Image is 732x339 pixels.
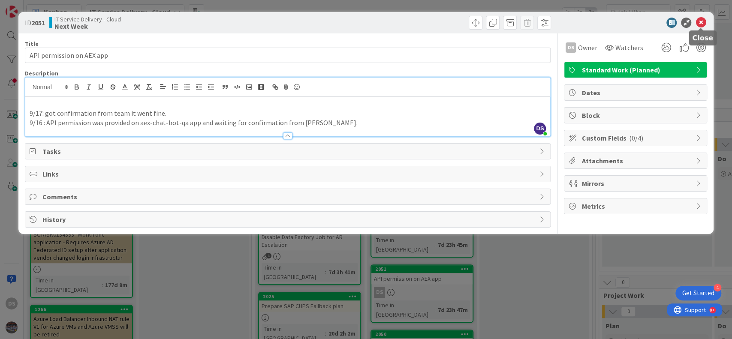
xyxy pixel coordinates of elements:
[25,18,45,28] span: ID
[581,65,691,75] span: Standard Work (Planned)
[581,87,691,98] span: Dates
[566,42,576,53] div: DS
[615,42,643,53] span: Watchers
[714,284,721,291] div: 4
[581,133,691,143] span: Custom Fields
[581,178,691,189] span: Mirrors
[581,156,691,166] span: Attachments
[581,201,691,211] span: Metrics
[675,286,721,300] div: Open Get Started checklist, remaining modules: 4
[25,69,58,77] span: Description
[42,169,535,179] span: Links
[578,42,597,53] span: Owner
[42,192,535,202] span: Comments
[43,3,48,10] div: 9+
[682,289,714,297] div: Get Started
[31,18,45,27] b: 2051
[54,23,121,30] b: Next Week
[30,108,546,118] p: 9/17: got confirmation from team it went fine.
[42,214,535,225] span: History
[692,34,713,42] h5: Close
[54,16,121,23] span: IT Service Delivery - Cloud
[18,1,39,12] span: Support
[30,118,546,128] p: 9/16 : API permission was provided on aex-chat-bot-qa app and waiting for confirmation from [PERS...
[629,134,643,142] span: ( 0/4 )
[42,146,535,156] span: Tasks
[581,110,691,120] span: Block
[25,48,551,63] input: type card name here...
[534,123,546,135] span: DS
[25,40,39,48] label: Title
